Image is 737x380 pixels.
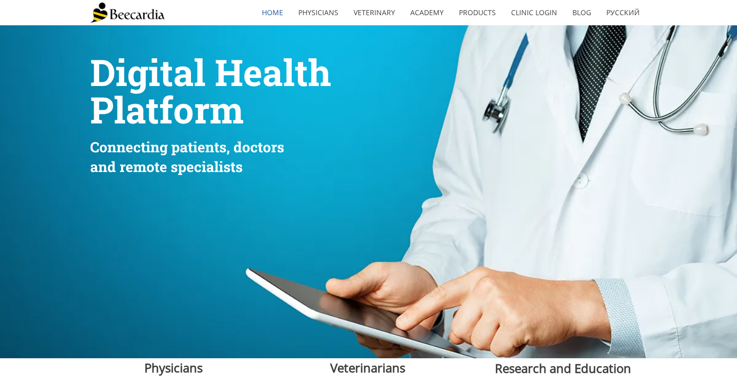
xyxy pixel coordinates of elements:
[90,138,284,156] span: Connecting patients, doctors
[90,3,165,23] img: Beecardia
[565,1,599,24] a: Blog
[291,1,346,24] a: Physicians
[90,86,244,134] span: Platform
[599,1,647,24] a: Русский
[495,360,631,376] span: Research and Education
[330,359,405,376] span: Veterinarians
[144,359,203,376] span: Physicians
[254,1,291,24] a: home
[503,1,565,24] a: Clinic Login
[451,1,503,24] a: Products
[346,1,403,24] a: Veterinary
[90,48,331,96] span: Digital Health
[90,157,243,176] span: and remote specialists
[403,1,451,24] a: Academy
